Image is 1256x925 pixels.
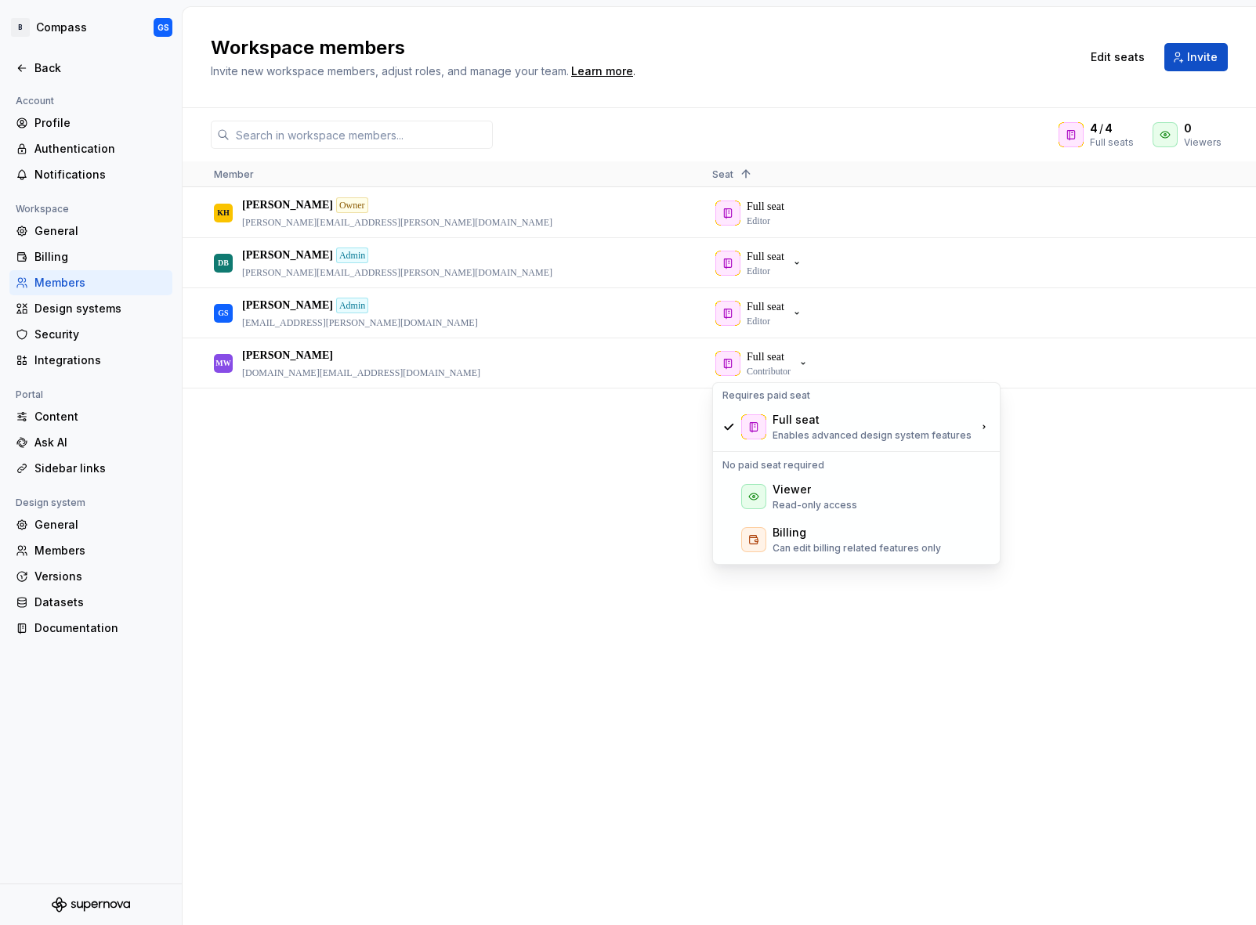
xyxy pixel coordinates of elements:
[9,590,172,615] a: Datasets
[242,197,333,213] p: [PERSON_NAME]
[242,348,333,363] p: [PERSON_NAME]
[218,248,229,278] div: DB
[712,348,816,379] button: Full seatContributor
[157,21,169,34] div: GS
[242,367,480,379] p: [DOMAIN_NAME][EMAIL_ADDRESS][DOMAIN_NAME]
[34,620,166,636] div: Documentation
[747,299,784,315] p: Full seat
[34,409,166,425] div: Content
[9,219,172,244] a: General
[34,352,166,368] div: Integrations
[9,200,75,219] div: Workspace
[571,63,633,79] a: Learn more
[773,525,806,540] div: Billing
[1105,121,1113,136] span: 4
[1091,49,1145,65] span: Edit seats
[34,517,166,533] div: General
[9,56,172,81] a: Back
[34,223,166,239] div: General
[9,616,172,641] a: Documentation
[214,168,254,180] span: Member
[9,564,172,589] a: Versions
[11,18,30,37] div: B
[9,110,172,135] a: Profile
[569,66,635,78] span: .
[9,538,172,563] a: Members
[217,197,230,228] div: KH
[716,386,997,405] div: Requires paid seat
[716,456,997,475] div: No paid seat required
[34,569,166,584] div: Versions
[773,412,820,428] div: Full seat
[9,404,172,429] a: Content
[336,298,368,313] div: Admin
[34,594,166,610] div: Datasets
[1184,136,1222,149] div: Viewers
[9,136,172,161] a: Authentication
[712,298,809,329] button: Full seatEditor
[712,248,809,279] button: Full seatEditor
[9,385,49,404] div: Portal
[3,10,179,45] button: BCompassGS
[336,197,368,213] div: Owner
[34,275,166,291] div: Members
[747,249,784,265] p: Full seat
[9,244,172,269] a: Billing
[9,270,172,295] a: Members
[218,298,228,328] div: GS
[773,542,941,555] p: Can edit billing related features only
[34,435,166,450] div: Ask AI
[34,115,166,131] div: Profile
[211,64,569,78] span: Invite new workspace members, adjust roles, and manage your team.
[242,248,333,263] p: [PERSON_NAME]
[242,316,478,329] p: [EMAIL_ADDRESS][PERSON_NAME][DOMAIN_NAME]
[9,162,172,187] a: Notifications
[9,430,172,455] a: Ask AI
[242,216,552,229] p: [PERSON_NAME][EMAIL_ADDRESS][PERSON_NAME][DOMAIN_NAME]
[336,248,368,263] div: Admin
[34,60,166,76] div: Back
[712,168,733,180] span: Seat
[747,315,770,327] p: Editor
[9,456,172,481] a: Sidebar links
[36,20,87,35] div: Compass
[34,167,166,182] div: Notifications
[9,296,172,321] a: Design systems
[242,266,552,279] p: [PERSON_NAME][EMAIL_ADDRESS][PERSON_NAME][DOMAIN_NAME]
[242,298,333,313] p: [PERSON_NAME]
[9,348,172,373] a: Integrations
[1164,43,1228,71] button: Invite
[747,349,784,365] p: Full seat
[1090,121,1098,136] span: 4
[34,301,166,316] div: Design systems
[34,327,166,342] div: Security
[34,249,166,265] div: Billing
[747,365,791,378] p: Contributor
[773,429,972,442] p: Enables advanced design system features
[1090,121,1134,136] div: /
[9,512,172,537] a: General
[1080,43,1155,71] button: Edit seats
[1090,136,1134,149] div: Full seats
[1187,49,1218,65] span: Invite
[34,141,166,157] div: Authentication
[773,499,857,511] p: Read-only access
[34,543,166,558] div: Members
[773,482,811,497] div: Viewer
[215,348,230,378] div: MW
[9,493,92,512] div: Design system
[747,265,770,277] p: Editor
[52,897,130,912] svg: Supernova Logo
[211,35,1062,60] h2: Workspace members
[34,461,166,476] div: Sidebar links
[9,322,172,347] a: Security
[1184,121,1192,136] span: 0
[230,121,493,149] input: Search in workspace members...
[9,92,60,110] div: Account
